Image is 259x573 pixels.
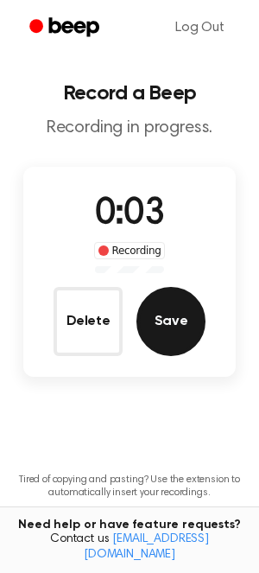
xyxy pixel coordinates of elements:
[136,287,205,356] button: Save Audio Record
[84,533,209,561] a: [EMAIL_ADDRESS][DOMAIN_NAME]
[95,196,164,232] span: 0:03
[10,532,249,563] span: Contact us
[14,474,245,500] p: Tired of copying and pasting? Use the extension to automatically insert your recordings.
[14,118,245,139] p: Recording in progress.
[158,7,242,48] a: Log Out
[94,242,166,259] div: Recording
[14,83,245,104] h1: Record a Beep
[17,11,115,45] a: Beep
[54,287,123,356] button: Delete Audio Record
